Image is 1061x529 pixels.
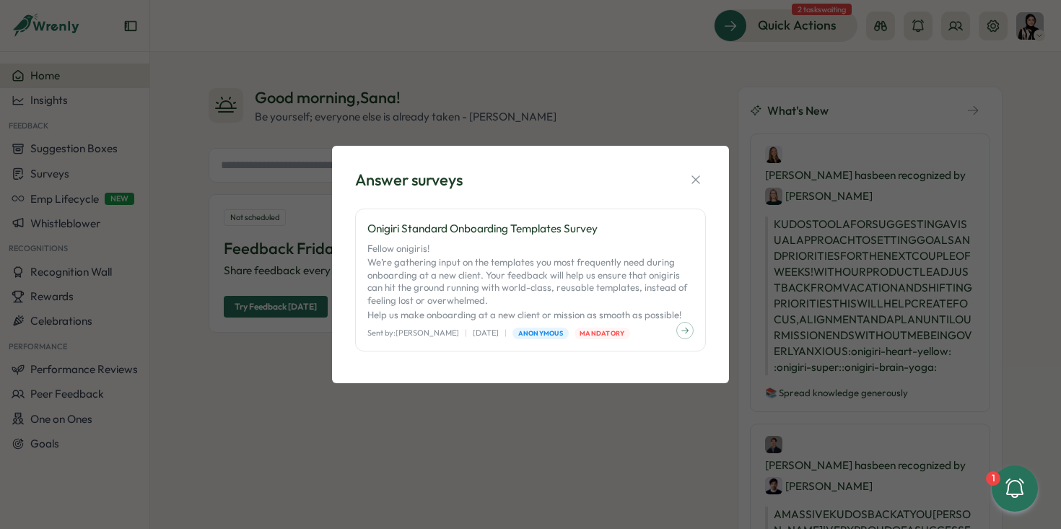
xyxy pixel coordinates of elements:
div: Answer surveys [355,169,463,191]
p: | [505,327,507,339]
p: Fellow onigiris! We’re gathering input on the templates you most frequently need during onboardin... [367,242,694,322]
p: [DATE] [473,327,499,339]
span: Mandatory [580,328,624,338]
span: Anonymous [518,328,563,338]
div: 1 [986,471,1000,486]
p: Onigiri Standard Onboarding Templates Survey [367,221,694,237]
button: 1 [992,465,1038,512]
a: Onigiri Standard Onboarding Templates SurveyFellow onigiris!We’re gathering input on the template... [355,209,706,352]
p: | [465,327,467,339]
p: Sent by: [PERSON_NAME] [367,327,459,339]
